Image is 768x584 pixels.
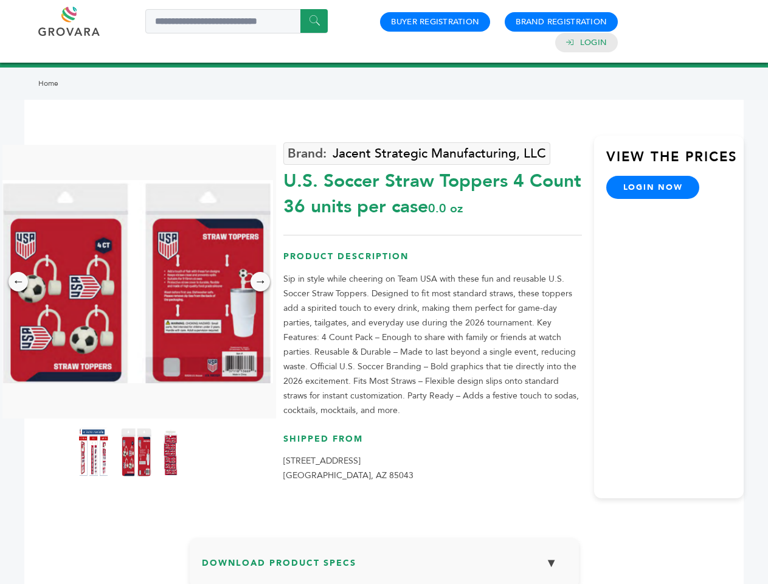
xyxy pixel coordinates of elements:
[78,428,109,476] img: U.S. Soccer Straw Toppers – 4 Count 36 units per case 0.0 oz Product Label
[283,454,582,483] p: [STREET_ADDRESS] [GEOGRAPHIC_DATA], AZ 85043
[9,272,28,291] div: ←
[145,9,328,33] input: Search a product or brand...
[580,37,607,48] a: Login
[283,142,550,165] a: Jacent Strategic Manufacturing, LLC
[283,162,582,220] div: U.S. Soccer Straw Toppers 4 Count 36 units per case
[606,148,744,176] h3: View the Prices
[283,272,582,418] p: Sip in style while cheering on Team USA with these fun and reusable U.S. Soccer Straw Toppers. De...
[516,16,607,27] a: Brand Registration
[164,428,194,476] img: U.S. Soccer Straw Toppers – 4 Count 36 units per case 0.0 oz
[38,78,58,88] a: Home
[391,16,479,27] a: Buyer Registration
[121,428,151,476] img: U.S. Soccer Straw Toppers – 4 Count 36 units per case 0.0 oz
[283,251,582,272] h3: Product Description
[536,550,567,576] button: ▼
[283,433,582,454] h3: Shipped From
[428,200,463,217] span: 0.0 oz
[251,272,270,291] div: →
[606,176,700,199] a: login now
